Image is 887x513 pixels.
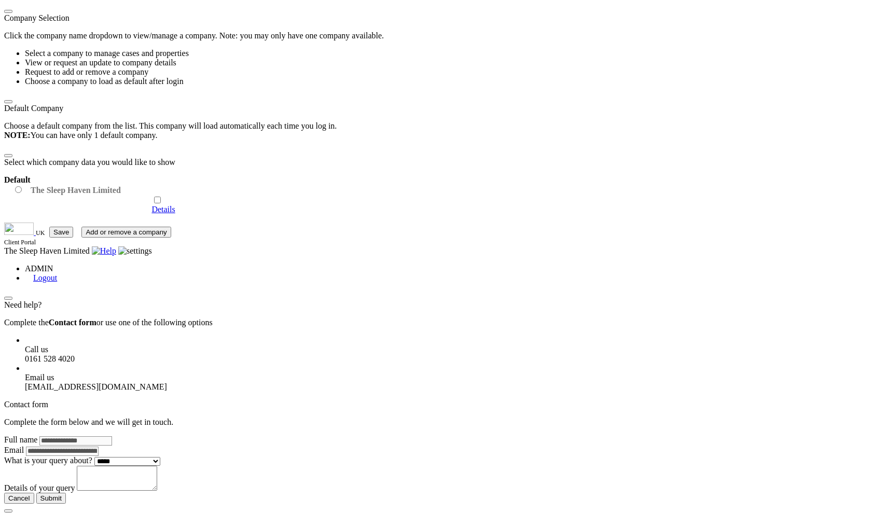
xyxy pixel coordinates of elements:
[49,227,73,238] button: Save
[4,10,12,13] button: close
[25,77,883,86] li: Choose a company to load as default after login
[4,435,37,444] label: Full name
[4,104,883,113] div: Default Company
[49,318,96,327] b: Contact form
[25,382,883,392] div: [EMAIL_ADDRESS][DOMAIN_NAME]
[4,131,31,140] strong: NOTE:
[4,400,883,409] div: Contact form
[25,345,883,354] div: Call us
[25,49,883,58] li: Select a company to manage cases and properties
[151,205,175,214] a: Details
[4,483,75,492] label: Details of your query
[4,121,883,140] p: Choose a default company from the list. This company will load automatically each time you log in...
[118,246,152,256] img: settings
[4,509,12,512] button: close
[92,246,116,256] img: Help
[4,418,883,427] p: Complete the form below and we will get in touch.
[81,227,171,238] button: Add or remove a company
[4,300,883,310] div: Need help?
[4,456,92,465] label: What is your query about?
[4,297,12,300] button: close
[25,183,126,197] label: The Sleep Haven Limited
[4,158,175,167] span: Select which company data you would like to show
[25,264,883,273] li: ADMIN
[4,246,90,255] span: The Sleep Haven Limited
[4,13,883,23] div: Company Selection
[4,175,31,184] strong: Default
[4,318,883,327] p: Complete the or use one of the following options
[25,373,883,382] div: Email us
[25,354,883,364] div: 0161 528 4020
[4,31,883,40] p: Click the company name dropdown to view/manage a company. Note: you may only have one company ava...
[4,493,34,504] button: Cancel
[4,154,12,157] button: close
[25,58,883,67] li: View or request an update to company details
[4,446,24,454] label: Email
[26,273,57,282] a: Logout
[4,100,12,103] button: close
[25,67,883,77] li: Request to add or remove a company
[36,493,66,504] button: Submit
